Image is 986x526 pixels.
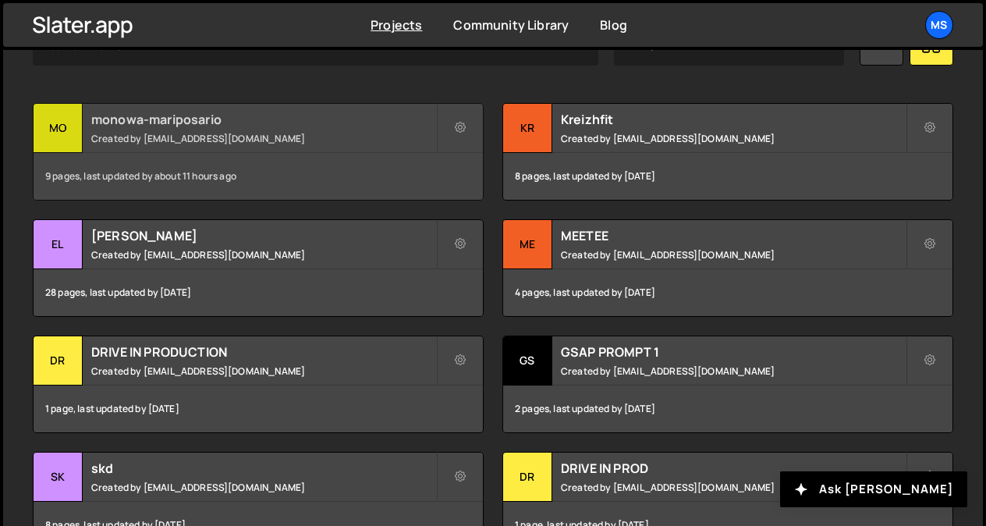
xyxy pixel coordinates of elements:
a: ME MEETEE Created by [EMAIL_ADDRESS][DOMAIN_NAME] 4 pages, last updated by [DATE] [502,219,953,317]
a: Kr Kreizhfit Created by [EMAIL_ADDRESS][DOMAIN_NAME] 8 pages, last updated by [DATE] [502,103,953,201]
div: DR [503,453,552,502]
h2: monowa-mariposario [91,111,436,128]
h2: MEETEE [561,227,906,244]
div: 28 pages, last updated by [DATE] [34,269,483,316]
div: 8 pages, last updated by [DATE] [503,153,952,200]
h2: skd [91,460,436,477]
div: 9 pages, last updated by about 11 hours ago [34,153,483,200]
small: Created by [EMAIL_ADDRESS][DOMAIN_NAME] [561,481,906,494]
div: GS [503,336,552,386]
div: 1 page, last updated by [DATE] [34,386,483,432]
small: Created by [EMAIL_ADDRESS][DOMAIN_NAME] [91,248,436,261]
button: Ask [PERSON_NAME] [780,471,967,507]
h2: Kreizhfit [561,111,906,128]
small: Created by [EMAIL_ADDRESS][DOMAIN_NAME] [91,132,436,145]
a: mo monowa-mariposario Created by [EMAIL_ADDRESS][DOMAIN_NAME] 9 pages, last updated by about 11 h... [33,103,484,201]
div: Kr [503,104,552,153]
a: Blog [600,16,627,34]
h2: DRIVE IN PROD [561,460,906,477]
a: DR DRIVE IN PRODUCTION Created by [EMAIL_ADDRESS][DOMAIN_NAME] 1 page, last updated by [DATE] [33,336,484,433]
div: sk [34,453,83,502]
div: el [34,220,83,269]
h2: [PERSON_NAME] [91,227,436,244]
a: GS GSAP PROMPT 1 Created by [EMAIL_ADDRESS][DOMAIN_NAME] 2 pages, last updated by [DATE] [502,336,953,433]
a: Community Library [453,16,569,34]
div: 2 pages, last updated by [DATE] [503,386,952,432]
small: Created by [EMAIL_ADDRESS][DOMAIN_NAME] [91,481,436,494]
small: Created by [EMAIL_ADDRESS][DOMAIN_NAME] [91,364,436,378]
h2: GSAP PROMPT 1 [561,343,906,361]
a: Projects [371,16,422,34]
a: el [PERSON_NAME] Created by [EMAIL_ADDRESS][DOMAIN_NAME] 28 pages, last updated by [DATE] [33,219,484,317]
div: 4 pages, last updated by [DATE] [503,269,952,316]
div: DR [34,336,83,386]
div: ME [503,220,552,269]
div: mo [34,104,83,153]
a: ms [925,11,953,39]
small: Created by [EMAIL_ADDRESS][DOMAIN_NAME] [561,248,906,261]
h2: DRIVE IN PRODUCTION [91,343,436,361]
small: Created by [EMAIL_ADDRESS][DOMAIN_NAME] [561,132,906,145]
small: Created by [EMAIL_ADDRESS][DOMAIN_NAME] [561,364,906,378]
